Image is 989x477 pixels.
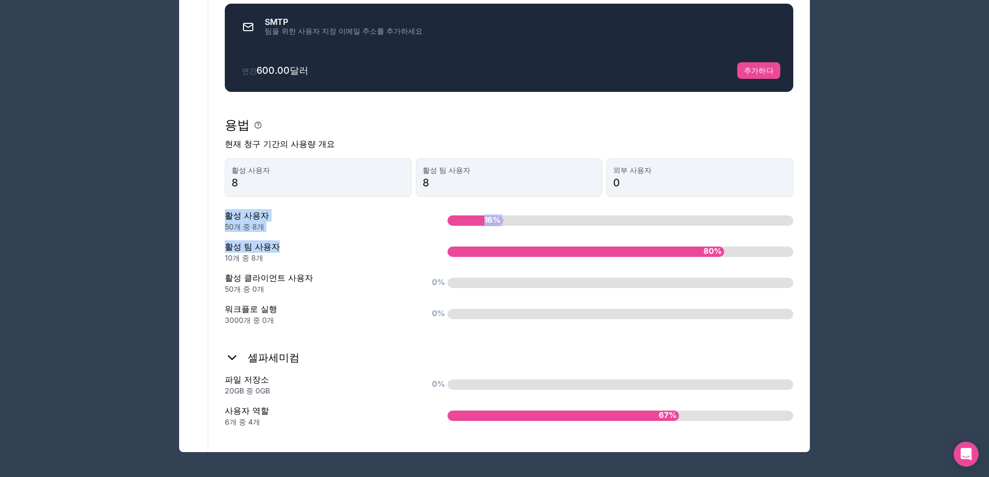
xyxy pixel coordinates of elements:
font: 16% [484,215,500,225]
button: 추가하다 [737,62,780,79]
font: 20GB 중 0GB [225,386,270,395]
font: 활성 팀 사용자 [423,166,470,174]
font: 0% [432,277,445,287]
font: 활성 팀 사용자 [225,241,280,252]
font: 용법 [225,117,250,132]
font: 80% [703,246,722,256]
font: 50개 중 0개 [225,284,264,293]
font: 67% [659,410,676,420]
font: 연간 [242,66,256,75]
font: 0% [432,308,445,318]
div: 인터콤 메신저 열기 [954,442,979,467]
font: 추가하다 [744,66,774,75]
font: 파일 저장소 [225,374,269,385]
font: 활성 사용자 [232,166,270,174]
font: 팀을 위한 사용자 지정 이메일 주소를 추가하세요 [265,26,423,35]
font: 사용자 역할 [225,405,269,416]
font: 활성 클라이언트 사용자 [225,272,313,283]
font: 8 [423,176,429,189]
font: 외부 사용자 [613,166,652,174]
font: SMTP [265,17,288,27]
font: 셀파세미컴 [248,351,300,364]
font: 50개 중 8개 [225,222,264,231]
font: 현재 청구 기간의 사용량 개요 [225,139,335,149]
font: 워크플로 실행 [225,304,277,314]
font: 600.00달러 [256,65,308,76]
font: 0% [432,379,445,389]
font: 6개 중 4개 [225,417,260,426]
font: 8 [232,176,238,189]
font: 0 [613,176,620,189]
font: 3000개 중 0개 [225,316,274,324]
font: 10개 중 8개 [225,253,263,262]
font: 활성 사용자 [225,210,269,221]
